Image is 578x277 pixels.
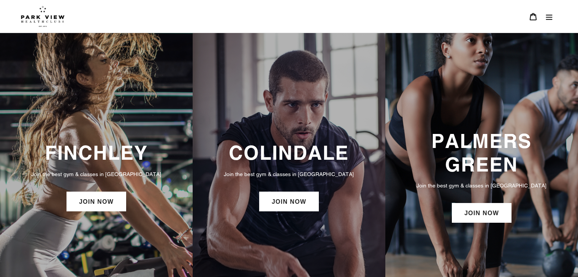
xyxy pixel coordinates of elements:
[8,170,185,178] p: Join the best gym & classes in [GEOGRAPHIC_DATA]
[259,192,319,211] a: JOIN NOW: Colindale Membership
[21,6,65,27] img: Park view health clubs is a gym near you.
[200,170,378,178] p: Join the best gym & classes in [GEOGRAPHIC_DATA]
[393,129,570,176] h3: PALMERS GREEN
[200,141,378,164] h3: COLINDALE
[393,181,570,190] p: Join the best gym & classes in [GEOGRAPHIC_DATA]
[67,192,126,211] a: JOIN NOW: Finchley Membership
[452,203,511,223] a: JOIN NOW: Palmers Green Membership
[541,8,557,25] button: Menu
[8,141,185,164] h3: FINCHLEY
